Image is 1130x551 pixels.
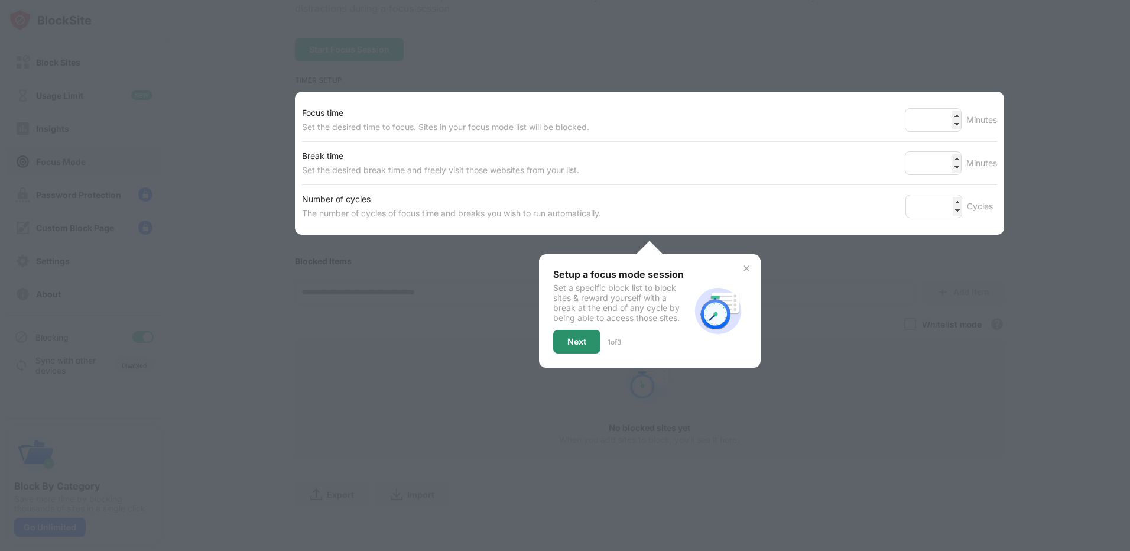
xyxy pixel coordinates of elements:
div: Minutes [966,156,997,170]
div: Set the desired time to focus. Sites in your focus mode list will be blocked. [302,120,589,134]
div: Next [567,337,586,346]
img: focus-mode-timer.svg [690,283,746,339]
div: Set the desired break time and freely visit those websites from your list. [302,163,579,177]
div: 1 of 3 [608,338,621,346]
div: Setup a focus mode session [553,268,690,280]
div: Number of cycles [302,192,601,206]
img: x-button.svg [742,264,751,273]
div: Break time [302,149,579,163]
div: Set a specific block list to block sites & reward yourself with a break at the end of any cycle b... [553,283,690,323]
div: Cycles [967,199,997,213]
div: The number of cycles of focus time and breaks you wish to run automatically. [302,206,601,221]
div: Focus time [302,106,589,120]
div: Minutes [966,113,997,127]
